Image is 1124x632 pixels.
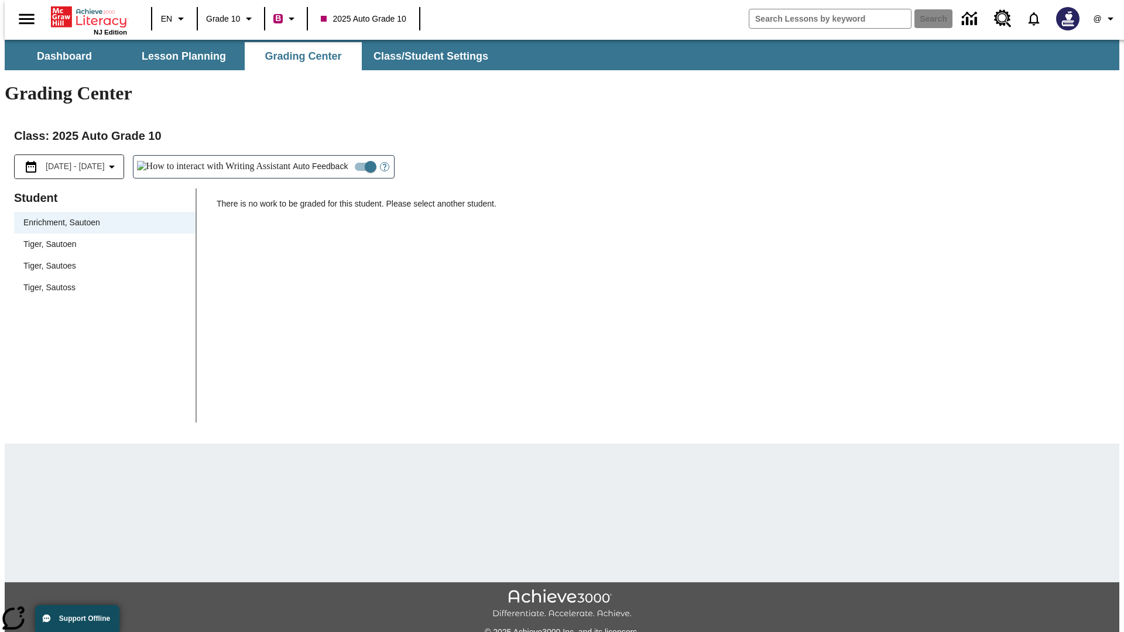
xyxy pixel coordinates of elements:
[375,156,394,178] button: Open Help for Writing Assistant
[321,13,406,25] span: 2025 Auto Grade 10
[9,2,44,36] button: Open side menu
[987,3,1019,35] a: Resource Center, Will open in new tab
[23,238,77,250] div: Tiger, Sautoen
[14,188,196,207] p: Student
[265,50,341,63] span: Grading Center
[51,5,127,29] a: Home
[5,40,1119,70] div: SubNavbar
[1093,13,1101,25] span: @
[5,83,1119,104] h1: Grading Center
[125,42,242,70] button: Lesson Planning
[23,281,76,294] div: Tiger, Sautoss
[1056,7,1080,30] img: Avatar
[94,29,127,36] span: NJ Edition
[293,160,348,173] span: Auto Feedback
[5,42,499,70] div: SubNavbar
[142,50,226,63] span: Lesson Planning
[14,255,196,277] div: Tiger, Sautoes
[156,8,193,29] button: Language: EN, Select a language
[105,160,119,174] svg: Collapse Date Range Filter
[1049,4,1087,34] button: Select a new avatar
[955,3,987,35] a: Data Center
[59,614,110,623] span: Support Offline
[35,605,119,632] button: Support Offline
[14,212,196,233] div: Enrichment, Sautoen
[364,42,498,70] button: Class/Student Settings
[206,13,240,25] span: Grade 10
[492,589,632,619] img: Achieve3000 Differentiate Accelerate Achieve
[373,50,488,63] span: Class/Student Settings
[19,160,119,174] button: Select the date range menu item
[245,42,362,70] button: Grading Center
[51,4,127,36] div: Home
[6,42,123,70] button: Dashboard
[14,126,1110,145] h2: Class : 2025 Auto Grade 10
[275,11,281,26] span: B
[1019,4,1049,34] a: Notifications
[269,8,303,29] button: Boost Class color is violet red. Change class color
[137,161,291,173] img: How to interact with Writing Assistant
[37,50,92,63] span: Dashboard
[1087,8,1124,29] button: Profile/Settings
[217,198,1110,219] p: There is no work to be graded for this student. Please select another student.
[14,233,196,255] div: Tiger, Sautoen
[23,260,76,272] div: Tiger, Sautoes
[201,8,261,29] button: Grade: Grade 10, Select a grade
[14,277,196,298] div: Tiger, Sautoss
[23,217,100,229] div: Enrichment, Sautoen
[46,160,105,173] span: [DATE] - [DATE]
[161,13,172,25] span: EN
[749,9,911,28] input: search field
